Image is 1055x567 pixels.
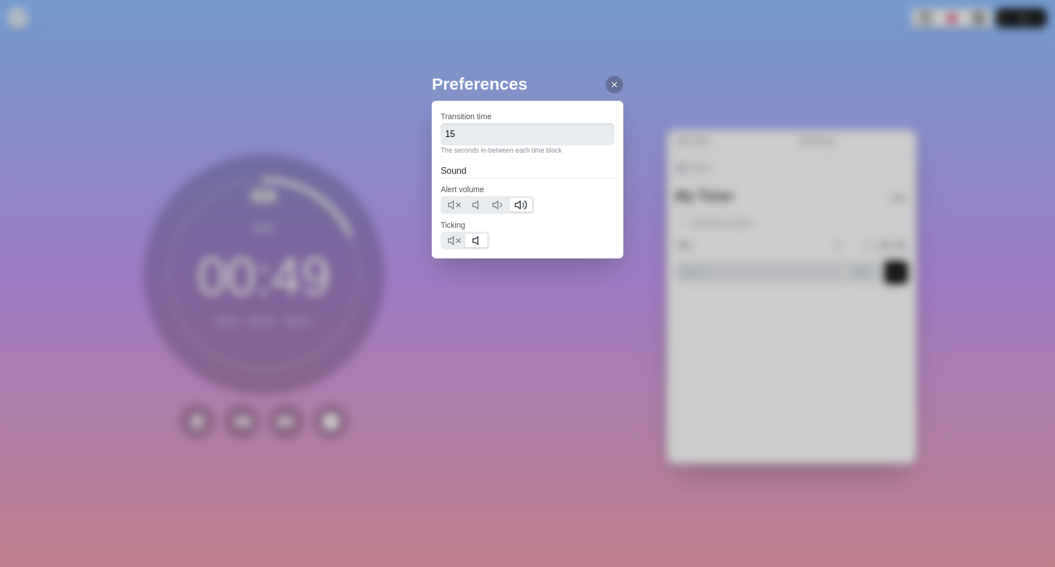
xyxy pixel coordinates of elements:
[441,112,491,121] label: Transition time
[432,71,623,96] h2: Preferences
[441,145,614,155] p: The seconds in-between each time block
[441,185,484,194] label: Alert volume
[441,164,614,178] h2: Sound
[441,221,465,229] label: Ticking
